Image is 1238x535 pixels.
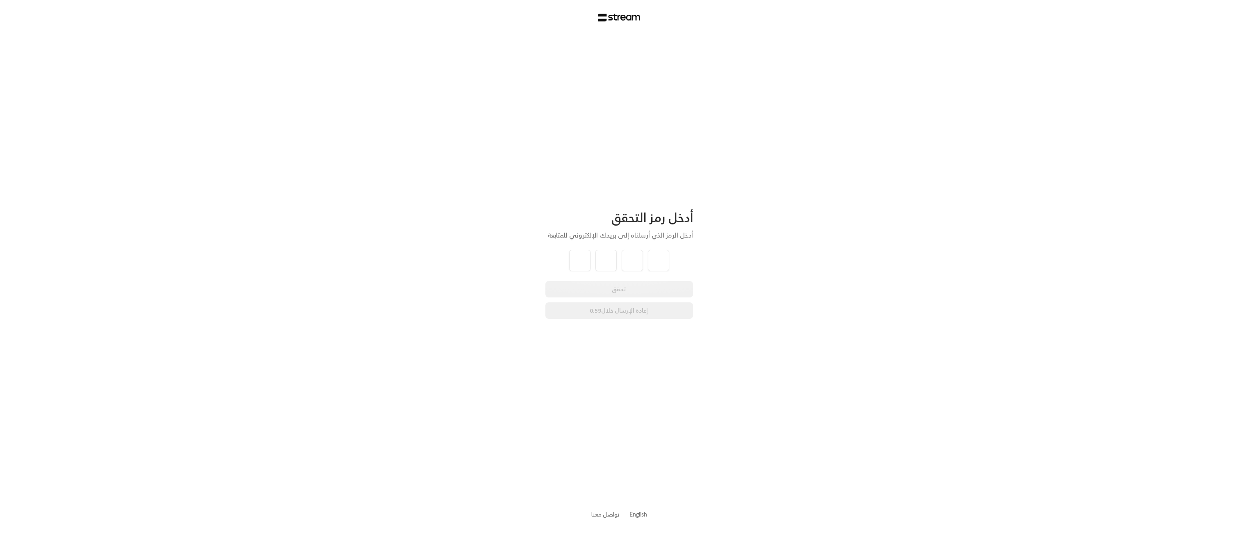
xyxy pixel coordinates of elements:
div: أدخل رمز التحقق [545,210,693,225]
button: تواصل معنا [591,510,620,519]
img: Stream Logo [598,14,640,22]
div: أدخل الرمز الذي أرسلناه إلى بريدك الإلكتروني للمتابعة [545,230,693,240]
a: English [629,507,647,522]
a: تواصل معنا [591,509,620,519]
